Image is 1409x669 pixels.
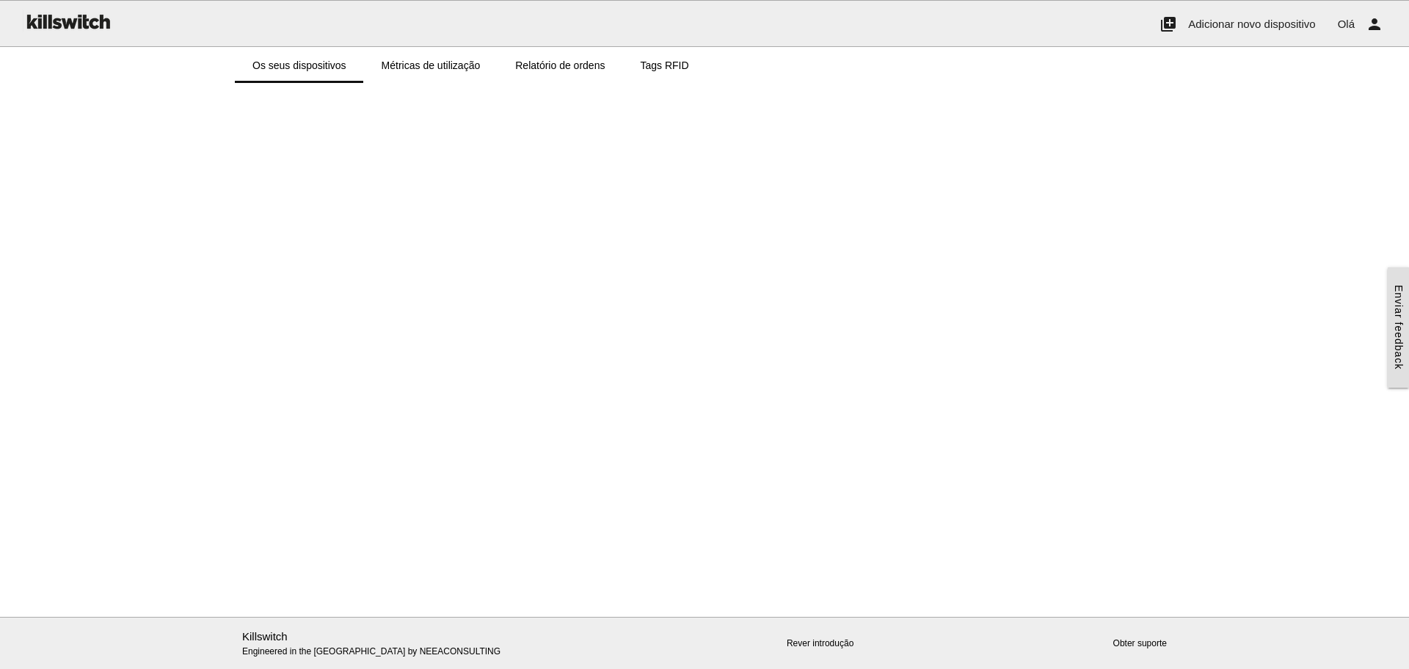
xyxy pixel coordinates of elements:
[1113,638,1167,648] a: Obter suporte
[364,48,498,83] a: Métricas de utilização
[498,48,622,83] a: Relatório de ordens
[242,629,541,659] p: Engineered in the [GEOGRAPHIC_DATA] by NEEACONSULTING
[787,638,853,648] a: Rever introdução
[622,48,706,83] a: Tags RFID
[1188,18,1315,30] span: Adicionar novo dispositivo
[22,1,113,42] img: ks-logo-black-160-b.png
[1388,267,1409,387] a: Enviar feedback
[1366,1,1383,48] i: person
[242,630,288,643] a: Killswitch
[1338,18,1355,30] span: Olá
[235,48,364,83] a: Os seus dispositivos
[1159,1,1177,48] i: add_to_photos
